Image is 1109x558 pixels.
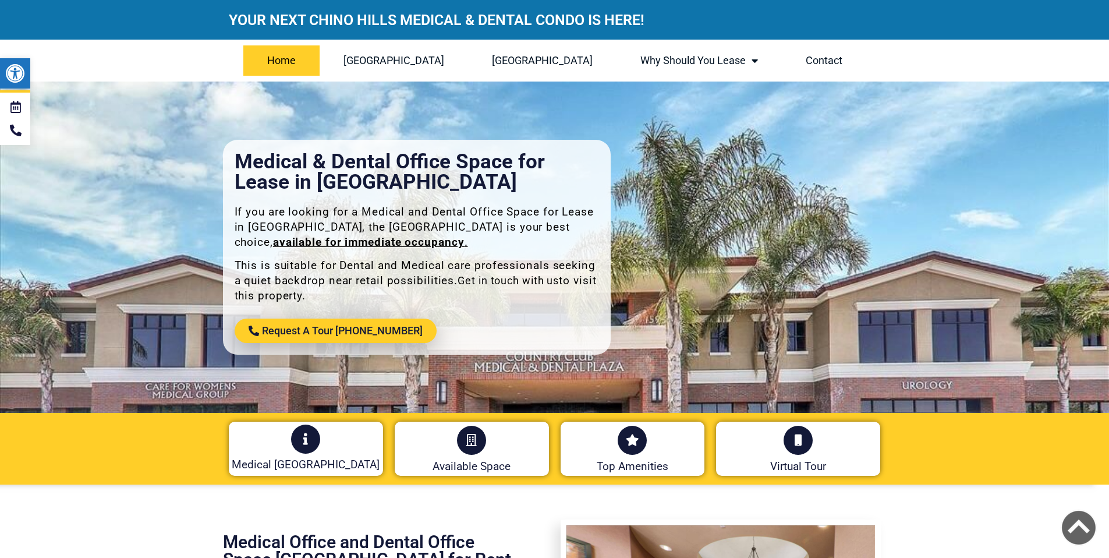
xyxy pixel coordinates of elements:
[262,326,423,336] span: Request A Tour [PHONE_NUMBER]
[229,45,881,76] nav: Menu
[597,460,668,473] a: Top Amenities
[320,45,468,76] a: [GEOGRAPHIC_DATA]
[229,13,706,27] p: YOUR NEXT CHINO HILLS MEDICAL & DENTAL CONDO IS HERE!
[235,259,597,302] span: This is suitable for Dental and Medical care professionals seeking a quiet backdrop near retail p...
[465,235,468,249] span: .
[433,460,511,473] a: Available Space
[235,205,594,249] span: If you are looking for a Medical and Dental Office Space for Lease in [GEOGRAPHIC_DATA], the [GEO...
[458,274,559,287] a: Get in touch with us
[232,458,380,471] a: Medical [GEOGRAPHIC_DATA]
[770,460,826,473] a: Virtual Tour
[273,235,465,249] strong: available for immediate occupancy
[782,45,866,76] a: Contact
[235,319,437,343] a: Request A Tour [PHONE_NUMBER]
[616,45,782,76] a: Why Should You Lease
[468,45,616,76] a: [GEOGRAPHIC_DATA]
[243,45,320,76] a: Home
[235,151,600,192] h1: Medical & Dental Office Space for Lease in [GEOGRAPHIC_DATA]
